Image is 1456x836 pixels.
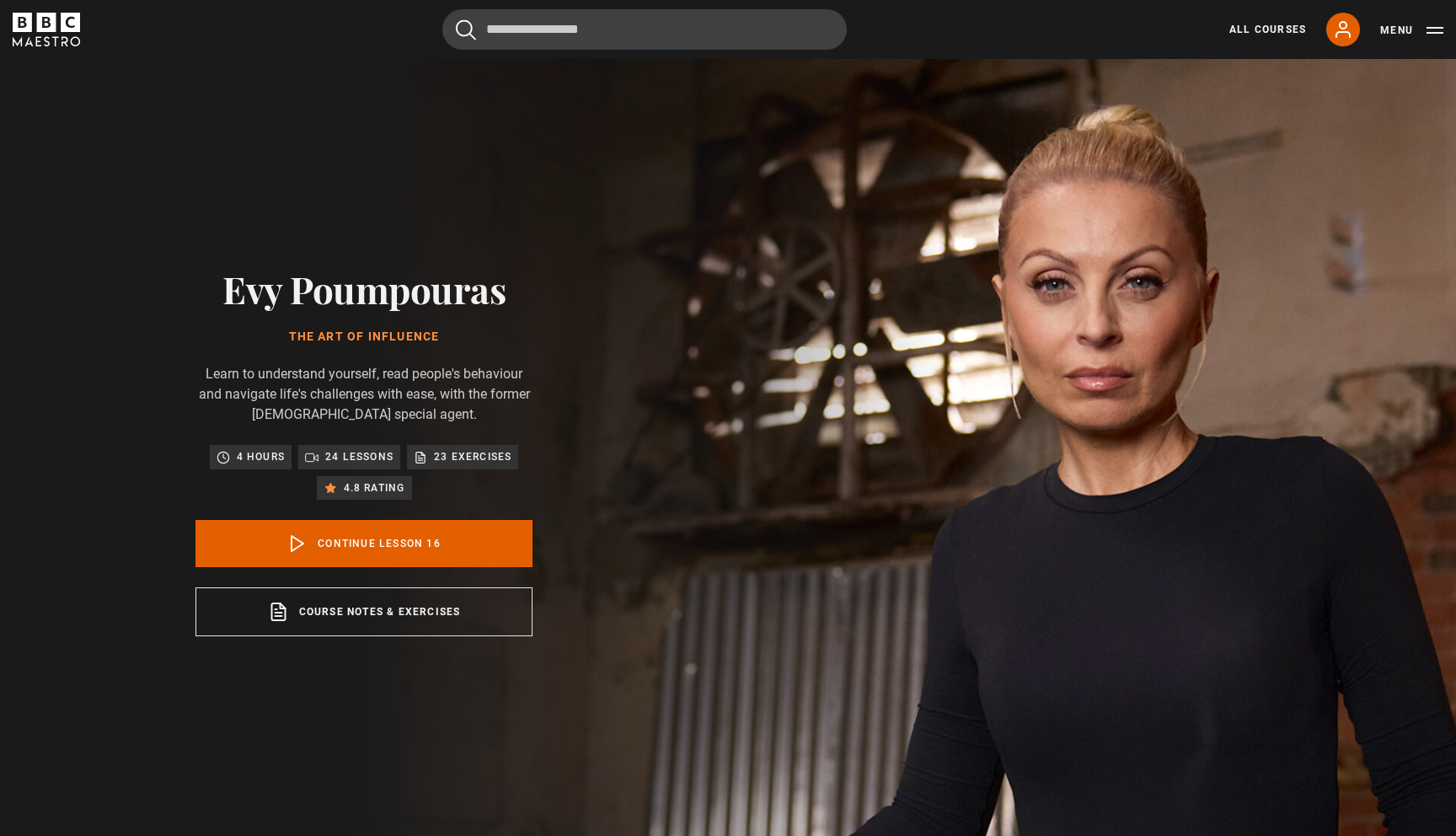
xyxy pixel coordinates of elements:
[442,9,847,50] input: Search
[1229,22,1306,37] a: All Courses
[1380,22,1443,39] button: Toggle navigation
[237,448,285,465] p: 4 hours
[325,448,393,465] p: 24 lessons
[195,587,533,636] a: Course notes & exercises
[344,480,405,496] p: 4.8 rating
[456,19,476,40] button: Submit the search query
[195,267,533,310] h2: Evy Poumpouras
[195,330,533,344] h1: The Art of Influence
[195,364,533,425] p: Learn to understand yourself, read people's behaviour and navigate life's challenges with ease, w...
[13,13,80,46] svg: BBC Maestro
[195,520,533,567] a: Continue lesson 16
[434,448,511,465] p: 23 exercises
